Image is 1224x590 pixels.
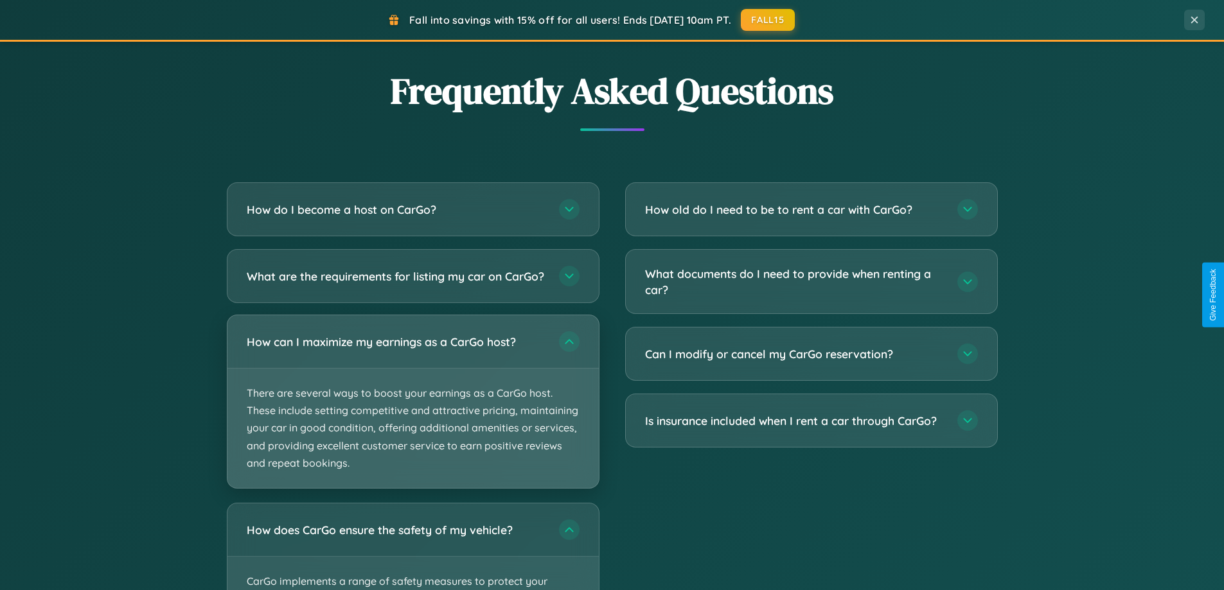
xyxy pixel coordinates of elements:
h2: Frequently Asked Questions [227,66,998,116]
h3: How old do I need to be to rent a car with CarGo? [645,202,945,218]
h3: Can I modify or cancel my CarGo reservation? [645,346,945,362]
button: FALL15 [741,9,795,31]
p: There are several ways to boost your earnings as a CarGo host. These include setting competitive ... [227,369,599,488]
h3: How does CarGo ensure the safety of my vehicle? [247,522,546,538]
h3: How can I maximize my earnings as a CarGo host? [247,334,546,350]
h3: How do I become a host on CarGo? [247,202,546,218]
span: Fall into savings with 15% off for all users! Ends [DATE] 10am PT. [409,13,731,26]
h3: Is insurance included when I rent a car through CarGo? [645,413,945,429]
h3: What are the requirements for listing my car on CarGo? [247,268,546,284]
div: Give Feedback [1209,269,1218,321]
h3: What documents do I need to provide when renting a car? [645,266,945,297]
